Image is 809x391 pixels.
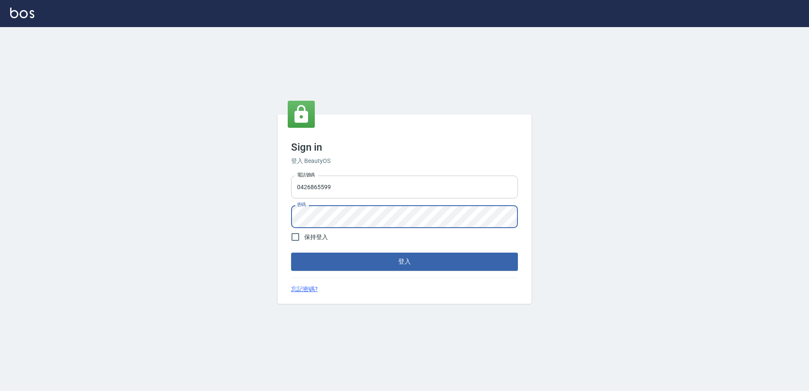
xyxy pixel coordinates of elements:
a: 忘記密碼? [291,285,318,294]
label: 密碼 [297,201,306,208]
span: 保持登入 [304,233,328,242]
h3: Sign in [291,141,518,153]
h6: 登入 BeautyOS [291,157,518,165]
img: Logo [10,8,34,18]
button: 登入 [291,253,518,270]
label: 電話號碼 [297,172,315,178]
